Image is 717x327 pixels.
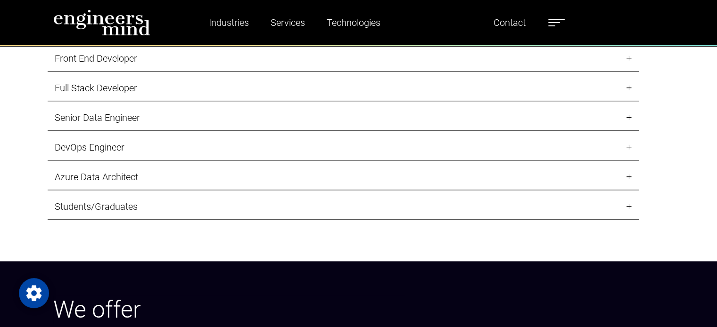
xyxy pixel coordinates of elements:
[48,135,639,160] a: DevOps Engineer
[267,12,309,33] a: Services
[48,194,639,220] a: Students/Graduates
[48,105,639,131] a: Senior Data Engineer
[323,12,384,33] a: Technologies
[490,12,529,33] a: Contact
[53,9,150,36] img: logo
[48,46,639,72] a: Front End Developer
[205,12,253,33] a: Industries
[48,164,639,190] a: Azure Data Architect
[53,296,141,323] span: We offer
[48,75,639,101] a: Full Stack Developer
